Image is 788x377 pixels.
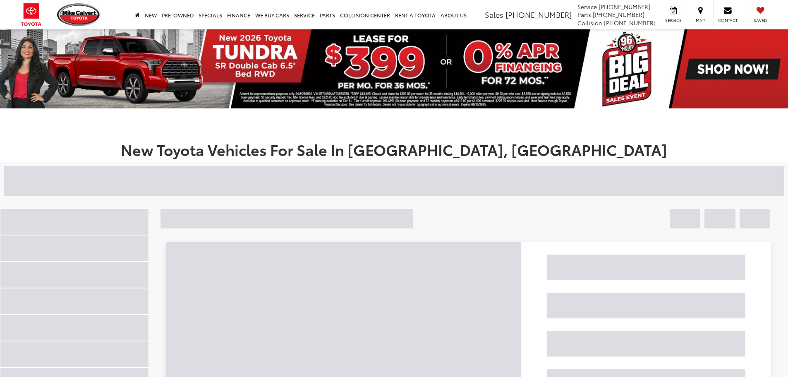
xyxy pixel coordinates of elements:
[485,9,503,20] span: Sales
[604,19,656,27] span: [PHONE_NUMBER]
[599,2,650,11] span: [PHONE_NUMBER]
[751,17,769,23] span: Saved
[664,17,683,23] span: Service
[505,9,572,20] span: [PHONE_NUMBER]
[577,10,591,19] span: Parts
[593,10,644,19] span: [PHONE_NUMBER]
[577,2,597,11] span: Service
[577,19,602,27] span: Collision
[691,17,709,23] span: Map
[718,17,738,23] span: Contact
[57,3,101,26] img: Mike Calvert Toyota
